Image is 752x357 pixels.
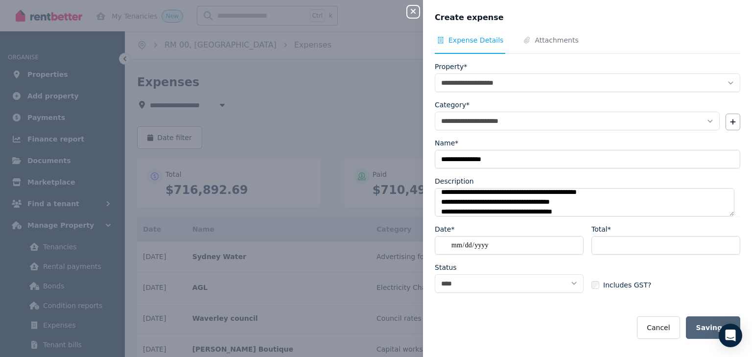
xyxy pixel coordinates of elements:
label: Category* [435,100,470,110]
span: Create expense [435,12,504,24]
span: Includes GST? [603,280,651,290]
span: Expense Details [448,35,503,45]
div: Open Intercom Messenger [719,324,742,347]
label: Description [435,176,474,186]
label: Status [435,262,457,272]
label: Name* [435,138,458,148]
nav: Tabs [435,35,740,54]
input: Includes GST? [591,281,599,289]
label: Property* [435,62,467,71]
label: Total* [591,224,611,234]
label: Date* [435,224,454,234]
span: Attachments [535,35,578,45]
button: Cancel [637,316,680,339]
